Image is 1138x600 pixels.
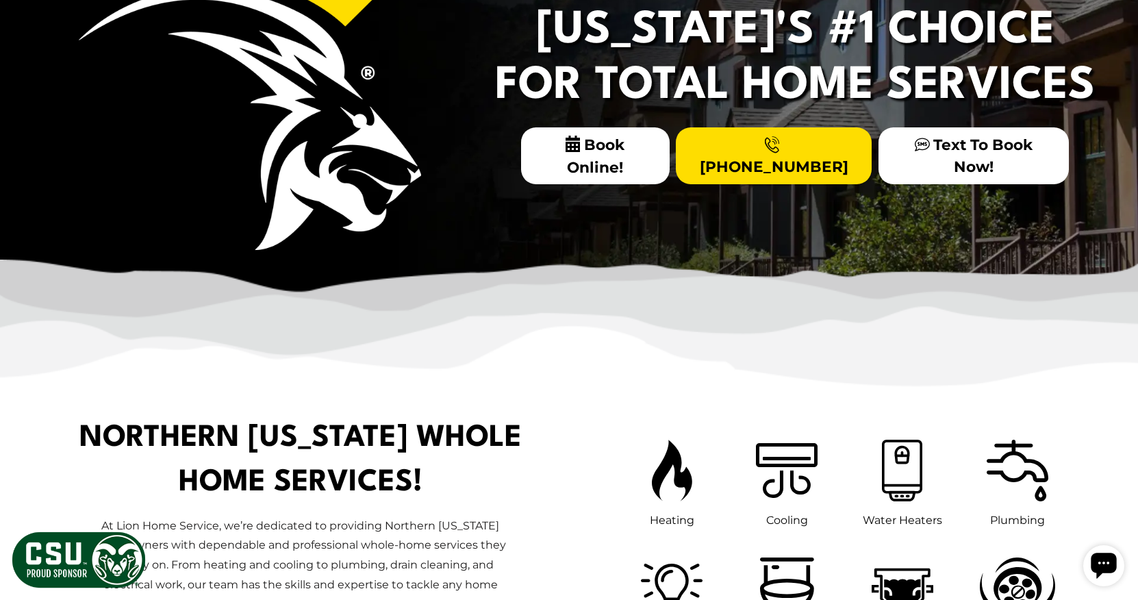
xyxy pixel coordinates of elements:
[645,433,699,530] a: Heating
[863,433,942,530] a: Water Heaters
[749,433,824,530] a: Cooling
[10,530,147,590] img: CSU Sponsor Badge
[487,3,1103,114] h2: [US_STATE]'s #1 Choice For Total Home Services
[863,514,942,527] span: Water Heaters
[78,416,523,505] h1: Northern [US_STATE] Whole Home Services!
[676,127,872,184] a: [PHONE_NUMBER]
[766,514,808,527] span: Cooling
[878,127,1069,184] a: Text To Book Now!
[990,514,1045,527] span: Plumbing
[5,5,47,47] div: Open chat widget
[980,433,1055,530] a: Plumbing
[521,127,670,184] span: Book Online!
[650,514,694,527] span: Heating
